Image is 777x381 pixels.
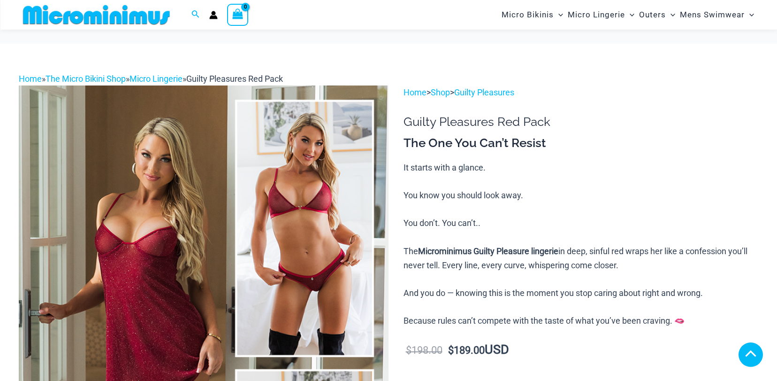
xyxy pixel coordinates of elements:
[404,115,758,129] h1: Guilty Pleasures Red Pack
[46,74,126,84] a: The Micro Bikini Shop
[502,3,554,27] span: Micro Bikinis
[745,3,754,27] span: Menu Toggle
[448,344,454,356] span: $
[404,343,758,358] p: USD
[498,1,758,28] nav: Site Navigation
[406,344,411,356] span: $
[404,161,758,328] p: It starts with a glance. You know you should look away. You don’t. You can’t.. The in deep, sinfu...
[227,4,249,25] a: View Shopping Cart, empty
[454,87,514,97] a: Guilty Pleasures
[404,87,427,97] a: Home
[568,3,625,27] span: Micro Lingerie
[406,344,442,356] bdi: 198.00
[678,3,756,27] a: Mens SwimwearMenu ToggleMenu Toggle
[209,11,218,19] a: Account icon link
[565,3,637,27] a: Micro LingerieMenu ToggleMenu Toggle
[19,74,283,84] span: » » »
[404,135,758,151] h3: The One You Can’t Resist
[431,87,450,97] a: Shop
[448,344,485,356] bdi: 189.00
[191,9,200,21] a: Search icon link
[499,3,565,27] a: Micro BikinisMenu ToggleMenu Toggle
[19,4,174,25] img: MM SHOP LOGO FLAT
[637,3,678,27] a: OutersMenu ToggleMenu Toggle
[19,74,42,84] a: Home
[186,74,283,84] span: Guilty Pleasures Red Pack
[129,74,183,84] a: Micro Lingerie
[666,3,675,27] span: Menu Toggle
[404,86,758,100] p: > >
[680,3,745,27] span: Mens Swimwear
[639,3,666,27] span: Outers
[418,246,558,256] b: Microminimus Guilty Pleasure lingerie
[554,3,563,27] span: Menu Toggle
[625,3,634,27] span: Menu Toggle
